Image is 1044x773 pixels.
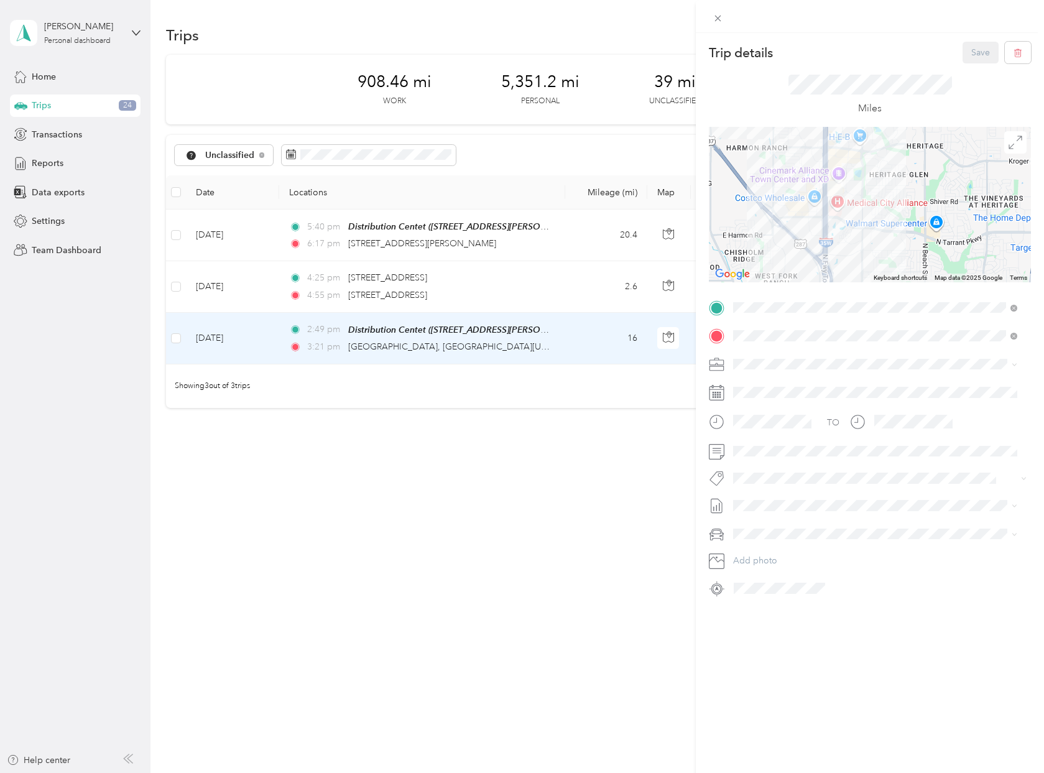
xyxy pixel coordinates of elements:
iframe: Everlance-gr Chat Button Frame [974,703,1044,773]
a: Terms (opens in new tab) [1010,274,1027,281]
a: Open this area in Google Maps (opens a new window) [712,266,753,282]
button: Add photo [729,552,1031,570]
div: TO [827,416,839,429]
img: Google [712,266,753,282]
p: Trip details [709,44,773,62]
p: Miles [858,101,882,116]
span: Map data ©2025 Google [935,274,1002,281]
button: Keyboard shortcuts [874,274,927,282]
